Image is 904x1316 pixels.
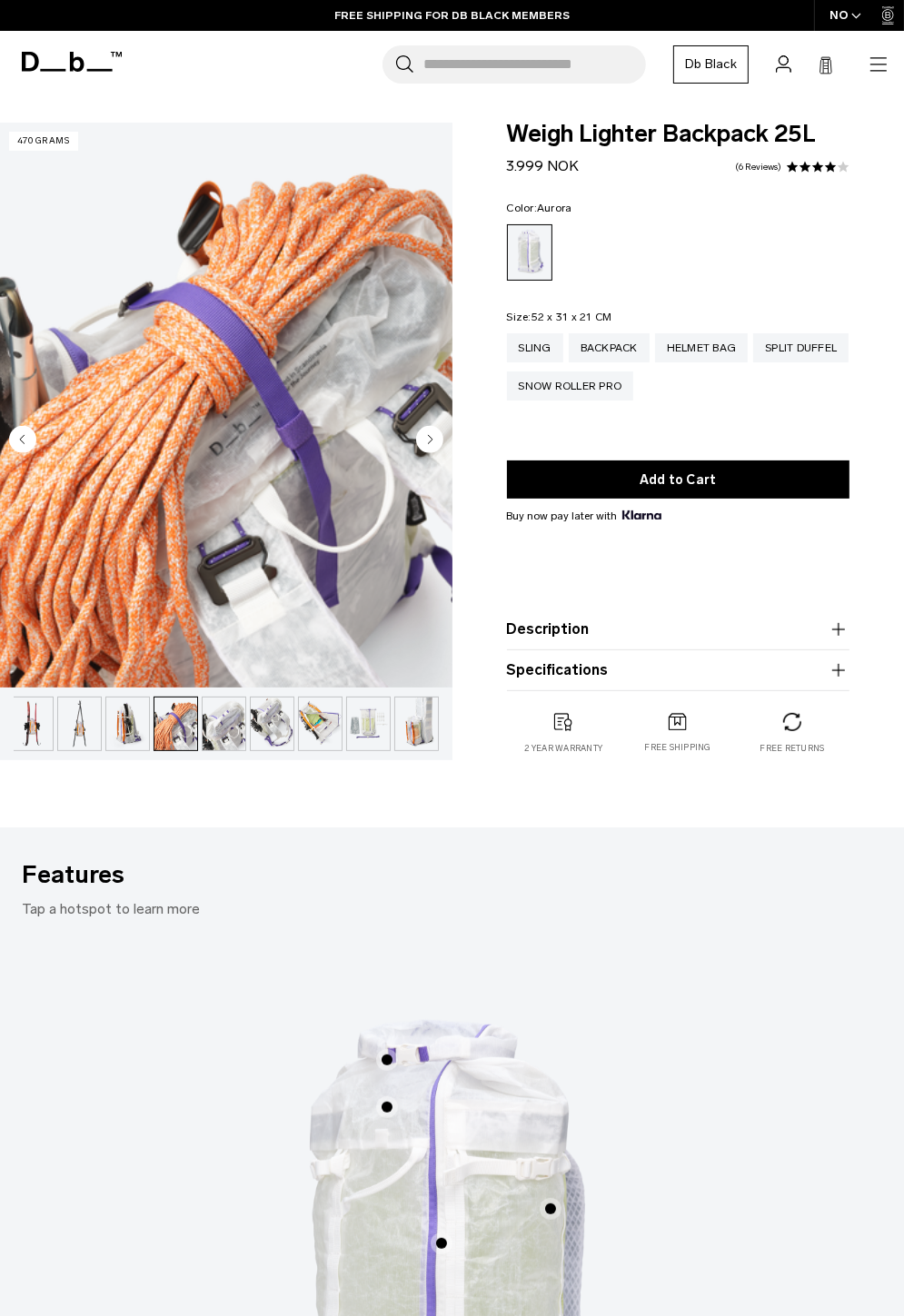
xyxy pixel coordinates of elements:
[507,460,850,499] button: Add to Cart
[9,132,78,151] p: 470 grams
[106,698,149,750] img: Weigh_Lighter_Backpack_25L_10.png
[334,7,570,24] a: FREE SHIPPING FOR DB BLACK MEMBERS
[525,742,603,755] p: 2 year warranty
[394,697,439,751] button: Weigh_Lighter_Backpack_25L_16.png
[250,697,294,751] button: Weigh_Lighter_Backpack_25L_13.png
[537,202,572,214] span: Aurora
[298,697,343,751] button: Weigh_Lighter_Backpack_25L_14.png
[507,659,850,681] button: Specifications
[22,898,882,920] p: Tap a hotspot to learn more
[203,698,245,750] img: Weigh_Lighter_Backpack_25L_12.png
[760,742,825,755] p: Free returns
[299,698,342,750] img: Weigh_Lighter_Backpack_25L_14.png
[735,163,781,172] a: 6 reviews
[507,371,634,401] a: Snow Roller Pro
[346,697,391,751] button: Weigh_Lighter_Backpack_25L_15.png
[507,618,850,640] button: Description
[154,698,197,750] img: Weigh_Lighter_Backpack_25L_11.png
[507,157,580,174] span: 3.999 NOK
[507,312,612,322] legend: Size:
[673,45,749,84] a: Db Black
[655,333,749,362] a: Helmet Bag
[645,741,711,754] p: Free shipping
[622,510,661,519] img: {"height" => 20, "alt" => "Klarna"}
[251,698,293,750] img: Weigh_Lighter_Backpack_25L_13.png
[395,698,438,750] img: Weigh_Lighter_Backpack_25L_16.png
[569,333,650,362] a: Backpack
[507,203,572,213] legend: Color:
[531,311,612,323] span: 52 x 31 x 21 CM
[347,698,390,750] img: Weigh_Lighter_Backpack_25L_15.png
[154,697,198,751] button: Weigh_Lighter_Backpack_25L_11.png
[753,333,849,362] a: Split Duffel
[507,508,661,524] span: Buy now pay later with
[58,698,101,750] img: Weigh_Lighter_Backpack_25L_9.png
[105,697,150,751] button: Weigh_Lighter_Backpack_25L_10.png
[9,697,54,751] button: Weigh_Lighter_Backpack_25L_8.png
[10,698,53,750] img: Weigh_Lighter_Backpack_25L_8.png
[9,426,36,457] button: Previous slide
[22,856,882,894] h3: Features
[507,123,850,146] span: Weigh Lighter Backpack 25L
[416,426,443,457] button: Next slide
[507,333,563,362] a: Sling
[57,697,102,751] button: Weigh_Lighter_Backpack_25L_9.png
[507,224,552,281] a: Aurora
[202,697,246,751] button: Weigh_Lighter_Backpack_25L_12.png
